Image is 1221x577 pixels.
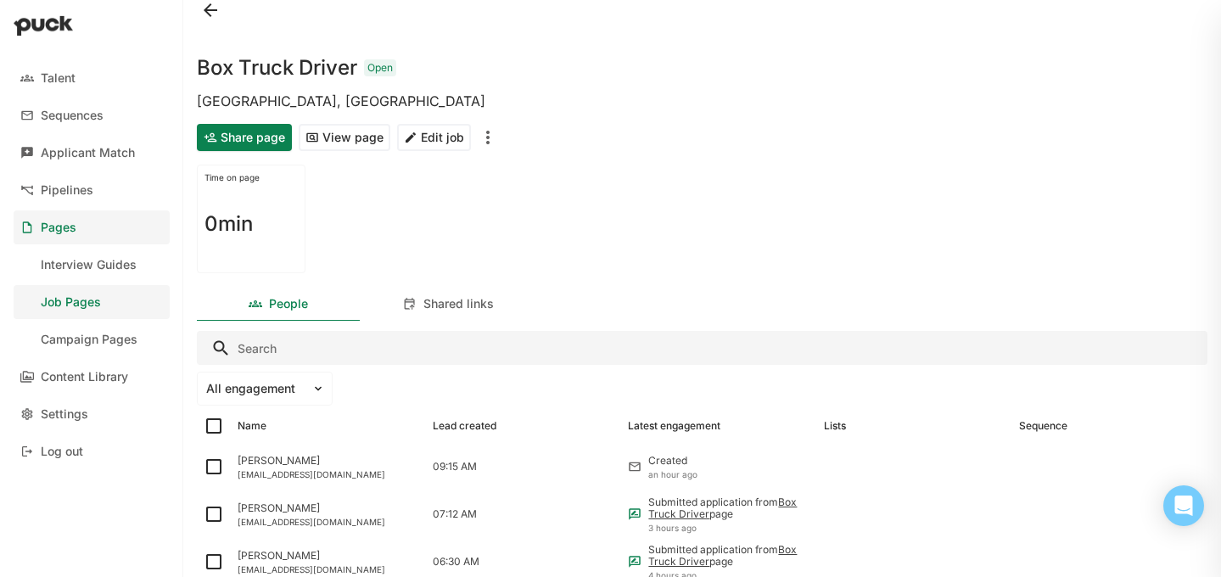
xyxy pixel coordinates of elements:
button: View page [299,124,390,151]
div: Open Intercom Messenger [1163,485,1204,526]
a: Settings [14,397,170,431]
a: Job Pages [14,285,170,319]
div: Content Library [41,370,128,384]
div: Applicant Match [41,146,135,160]
input: Search [197,331,1207,365]
div: Interview Guides [41,258,137,272]
button: Share page [197,124,292,151]
div: Log out [41,445,83,459]
div: Submitted application from page [648,496,809,521]
h1: 0min [204,214,253,234]
div: Talent [41,71,76,86]
a: Interview Guides [14,248,170,282]
div: People [269,297,308,311]
a: Sequences [14,98,170,132]
div: Submitted application from page [648,544,809,569]
div: Lead created [433,420,496,432]
div: Time on page [204,172,298,182]
div: [GEOGRAPHIC_DATA], [GEOGRAPHIC_DATA] [197,92,1207,110]
div: 09:15 AM [433,461,477,473]
a: Applicant Match [14,136,170,170]
button: Edit job [397,124,471,151]
div: [EMAIL_ADDRESS][DOMAIN_NAME] [238,564,419,574]
a: Box Truck Driver [648,543,797,568]
div: Pipelines [41,183,93,198]
div: an hour ago [648,469,697,479]
div: Sequences [41,109,104,123]
div: [PERSON_NAME] [238,550,419,562]
button: More options [478,124,498,151]
a: Content Library [14,360,170,394]
h1: Box Truck Driver [197,58,357,78]
div: Settings [41,407,88,422]
div: 3 hours ago [648,523,809,533]
div: [EMAIL_ADDRESS][DOMAIN_NAME] [238,517,419,527]
div: Pages [41,221,76,235]
div: [PERSON_NAME] [238,502,419,514]
div: Campaign Pages [41,333,137,347]
div: Job Pages [41,295,101,310]
div: 06:30 AM [433,556,479,568]
div: Sequence [1019,420,1067,432]
a: Pipelines [14,173,170,207]
div: Shared links [423,297,494,311]
a: Talent [14,61,170,95]
div: [EMAIL_ADDRESS][DOMAIN_NAME] [238,469,419,479]
div: Latest engagement [628,420,720,432]
a: Campaign Pages [14,322,170,356]
div: Name [238,420,266,432]
div: Open [367,62,393,74]
div: [PERSON_NAME] [238,455,419,467]
a: Box Truck Driver [648,496,797,520]
div: Created [648,455,697,467]
a: Pages [14,210,170,244]
div: Lists [824,420,846,432]
div: 07:12 AM [433,508,477,520]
